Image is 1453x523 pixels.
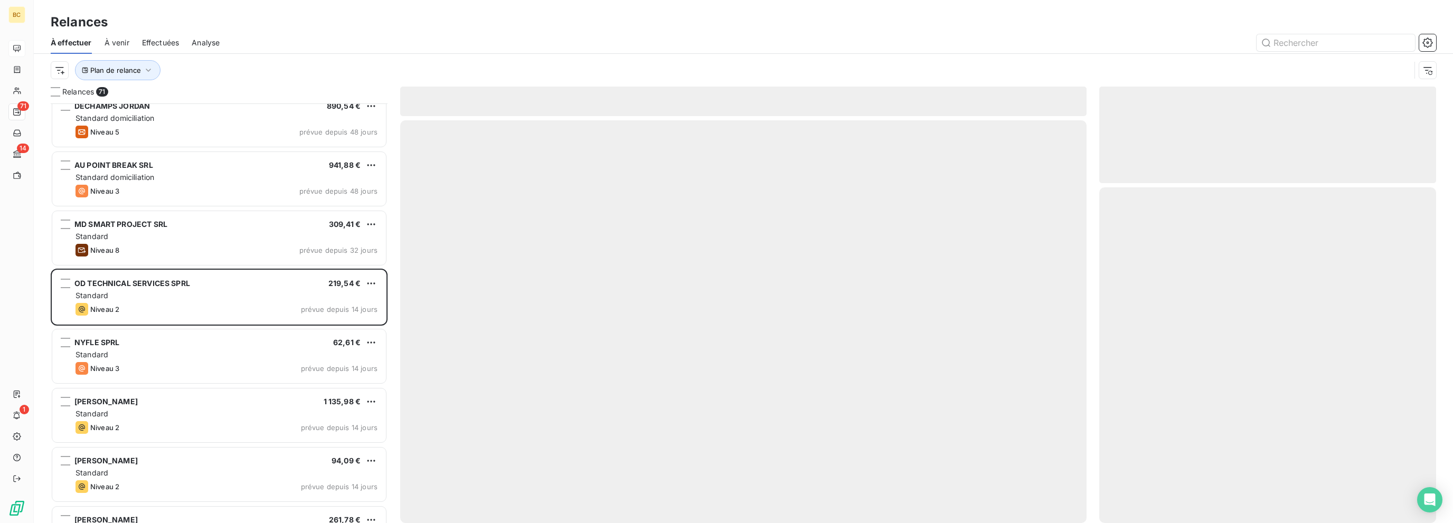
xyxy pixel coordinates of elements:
[301,423,378,432] span: prévue depuis 14 jours
[74,279,190,288] span: OD TECHNICAL SERVICES SPRL
[301,364,378,373] span: prévue depuis 14 jours
[90,305,119,313] span: Niveau 2
[20,405,29,414] span: 1
[51,103,388,523] div: grid
[90,128,119,136] span: Niveau 5
[329,220,361,229] span: 309,41 €
[96,87,108,97] span: 71
[76,468,108,477] span: Standard
[74,160,153,169] span: AU POINT BREAK SRL
[324,397,361,406] span: 1 135,98 €
[74,220,167,229] span: MD SMART PROJECT SRL
[301,482,378,491] span: prévue depuis 14 jours
[51,37,92,48] span: À effectuer
[333,338,361,347] span: 62,61 €
[192,37,220,48] span: Analyse
[76,409,108,418] span: Standard
[327,101,361,110] span: 890,54 €
[329,160,361,169] span: 941,88 €
[301,305,378,313] span: prévue depuis 14 jours
[90,482,119,491] span: Niveau 2
[90,246,119,254] span: Niveau 8
[62,87,94,97] span: Relances
[299,128,378,136] span: prévue depuis 48 jours
[105,37,129,48] span: À venir
[74,338,120,347] span: NYFLE SPRL
[8,500,25,517] img: Logo LeanPay
[1257,34,1415,51] input: Rechercher
[332,456,361,465] span: 94,09 €
[90,364,119,373] span: Niveau 3
[75,60,161,80] button: Plan de relance
[76,232,108,241] span: Standard
[74,456,138,465] span: [PERSON_NAME]
[328,279,361,288] span: 219,54 €
[1417,487,1442,512] div: Open Intercom Messenger
[51,13,108,32] h3: Relances
[74,397,138,406] span: [PERSON_NAME]
[76,350,108,359] span: Standard
[8,6,25,23] div: BC
[76,173,154,182] span: Standard domiciliation
[299,187,378,195] span: prévue depuis 48 jours
[90,187,119,195] span: Niveau 3
[17,101,29,111] span: 71
[74,101,150,110] span: DECHAMPS JORDAN
[90,66,141,74] span: Plan de relance
[90,423,119,432] span: Niveau 2
[142,37,180,48] span: Effectuées
[299,246,378,254] span: prévue depuis 32 jours
[76,291,108,300] span: Standard
[17,144,29,153] span: 14
[76,113,154,122] span: Standard domiciliation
